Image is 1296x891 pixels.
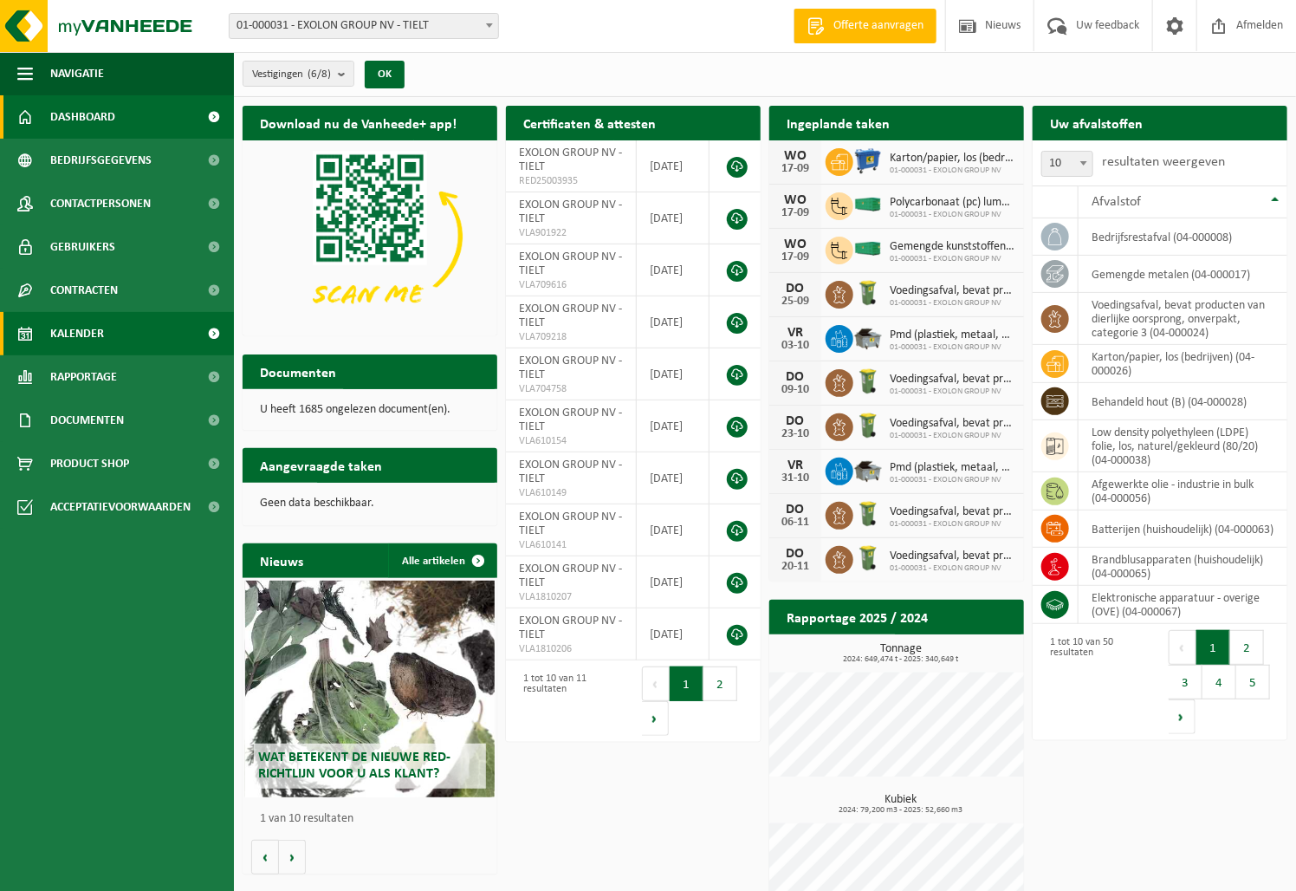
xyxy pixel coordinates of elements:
span: VLA610154 [519,434,623,448]
span: RED25003935 [519,174,623,188]
td: afgewerkte olie - industrie in bulk (04-000056) [1079,472,1287,511]
span: Voedingsafval, bevat producten van dierlijke oorsprong, onverpakt, categorie 3 [890,284,1015,298]
span: VLA610141 [519,538,623,552]
h2: Ingeplande taken [769,106,907,140]
td: [DATE] [637,348,710,400]
div: 17-09 [778,163,813,175]
img: WB-5000-GAL-GY-01 [853,455,883,485]
h2: Download nu de Vanheede+ app! [243,106,474,140]
div: VR [778,459,813,472]
td: gemengde metalen (04-000017) [1079,256,1287,293]
button: Vorige [251,840,279,875]
span: VLA709218 [519,330,623,344]
span: Gebruikers [50,225,115,269]
span: Wat betekent de nieuwe RED-richtlijn voor u als klant? [258,751,450,781]
span: VLA704758 [519,382,623,396]
span: Contracten [50,269,118,312]
p: Geen data beschikbaar. [260,498,480,510]
td: elektronische apparatuur - overige (OVE) (04-000067) [1079,586,1287,624]
button: 4 [1202,665,1236,699]
img: WB-0140-HPE-GN-50 [853,411,883,440]
div: WO [778,193,813,207]
div: DO [778,414,813,428]
h2: Uw afvalstoffen [1033,106,1160,140]
div: 31-10 [778,472,813,485]
span: EXOLON GROUP NV - TIELT [519,146,622,173]
div: DO [778,370,813,384]
td: [DATE] [637,452,710,504]
button: Previous [1169,630,1196,665]
img: WB-0140-HPE-GN-50 [853,278,883,308]
span: 2024: 79,200 m3 - 2025: 52,660 m3 [778,806,1024,815]
span: 01-000031 - EXOLON GROUP NV [890,387,1015,397]
button: 2 [1230,630,1264,665]
span: 01-000031 - EXOLON GROUP NV [890,431,1015,441]
button: Next [642,701,669,736]
span: VLA610149 [519,486,623,500]
button: Next [1169,699,1196,734]
div: VR [778,326,813,340]
button: Vestigingen(6/8) [243,61,354,87]
div: 1 tot 10 van 11 resultaten [515,665,625,738]
span: 01-000031 - EXOLON GROUP NV [890,298,1015,309]
span: 01-000031 - EXOLON GROUP NV [890,166,1015,176]
td: behandeld hout (B) (04-000028) [1079,383,1287,420]
span: Offerte aanvragen [829,17,928,35]
div: 06-11 [778,517,813,529]
span: 01-000031 - EXOLON GROUP NV [890,563,1015,574]
div: 25-09 [778,296,813,308]
h2: Rapportage 2025 / 2024 [769,600,945,634]
span: EXOLON GROUP NV - TIELT [519,198,622,225]
img: WB-5000-GAL-GY-01 [853,322,883,352]
a: Offerte aanvragen [794,9,936,43]
span: Dashboard [50,95,115,139]
div: 03-10 [778,340,813,352]
img: Download de VHEPlus App [243,140,497,332]
span: EXOLON GROUP NV - TIELT [519,615,622,641]
span: Navigatie [50,52,104,95]
div: DO [778,547,813,561]
div: 09-10 [778,384,813,396]
span: EXOLON GROUP NV - TIELT [519,511,622,537]
button: 3 [1169,665,1202,699]
button: 1 [670,667,703,701]
button: 1 [1196,630,1230,665]
span: Karton/papier, los (bedrijven) [890,152,1015,166]
span: Gemengde kunststoffen (niet-recycleerbaar), exclusief pvc [890,240,1015,254]
td: voedingsafval, bevat producten van dierlijke oorsprong, onverpakt, categorie 3 (04-000024) [1079,293,1287,345]
span: EXOLON GROUP NV - TIELT [519,354,622,381]
h3: Tonnage [778,643,1024,664]
div: WO [778,237,813,251]
div: 20-11 [778,561,813,573]
td: [DATE] [637,296,710,348]
span: Voedingsafval, bevat producten van dierlijke oorsprong, onverpakt, categorie 3 [890,417,1015,431]
td: [DATE] [637,556,710,608]
div: DO [778,503,813,517]
span: Kalender [50,312,104,355]
td: low density polyethyleen (LDPE) folie, los, naturel/gekleurd (80/20) (04-000038) [1079,420,1287,472]
count: (6/8) [308,68,331,80]
span: Pmd (plastiek, metaal, drankkartons) (bedrijven) [890,328,1015,342]
img: WB-0660-HPE-BE-01 [853,146,883,175]
td: karton/papier, los (bedrijven) (04-000026) [1079,345,1287,383]
span: Bedrijfsgegevens [50,139,152,182]
span: 01-000031 - EXOLON GROUP NV - TIELT [230,14,498,38]
h2: Documenten [243,354,353,388]
span: EXOLON GROUP NV - TIELT [519,563,622,589]
span: EXOLON GROUP NV - TIELT [519,250,622,277]
h3: Kubiek [778,794,1024,815]
button: Previous [642,667,670,701]
button: 2 [703,667,737,701]
p: 1 van 10 resultaten [260,813,489,825]
span: EXOLON GROUP NV - TIELT [519,459,622,485]
button: Volgende [279,840,306,875]
div: WO [778,149,813,163]
span: Voedingsafval, bevat producten van dierlijke oorsprong, onverpakt, categorie 3 [890,373,1015,387]
td: brandblusapparaten (huishoudelijk) (04-000065) [1079,548,1287,586]
span: VLA901922 [519,226,623,240]
td: [DATE] [637,400,710,452]
td: batterijen (huishoudelijk) (04-000063) [1079,511,1287,548]
span: Pmd (plastiek, metaal, drankkartons) (bedrijven) [890,461,1015,475]
img: WB-0140-HPE-GN-50 [853,543,883,573]
div: 17-09 [778,251,813,263]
